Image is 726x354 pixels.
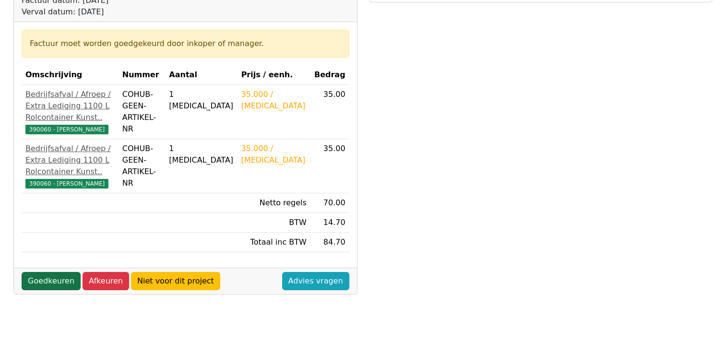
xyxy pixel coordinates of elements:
[25,179,108,189] span: 390060 - [PERSON_NAME]
[238,65,310,85] th: Prijs / eenh.
[310,233,349,252] td: 84.70
[119,65,166,85] th: Nummer
[241,143,307,166] div: 35.000 / [MEDICAL_DATA]
[25,143,115,189] a: Bedrijfsafval / Afroep / Extra Lediging 1100 L Rolcontainer Kunst..390060 - [PERSON_NAME]
[25,89,115,135] a: Bedrijfsafval / Afroep / Extra Lediging 1100 L Rolcontainer Kunst..390060 - [PERSON_NAME]
[25,125,108,134] span: 390060 - [PERSON_NAME]
[310,65,349,85] th: Bedrag
[310,193,349,213] td: 70.00
[25,143,115,177] div: Bedrijfsafval / Afroep / Extra Lediging 1100 L Rolcontainer Kunst..
[22,65,119,85] th: Omschrijving
[169,143,233,166] div: 1 [MEDICAL_DATA]
[310,139,349,193] td: 35.00
[238,193,310,213] td: Netto regels
[310,213,349,233] td: 14.70
[310,85,349,139] td: 35.00
[22,272,81,290] a: Goedkeuren
[238,233,310,252] td: Totaal inc BTW
[119,139,166,193] td: COHUB-GEEN-ARTIKEL-NR
[241,89,307,112] div: 35.000 / [MEDICAL_DATA]
[119,85,166,139] td: COHUB-GEEN-ARTIKEL-NR
[169,89,233,112] div: 1 [MEDICAL_DATA]
[25,89,115,123] div: Bedrijfsafval / Afroep / Extra Lediging 1100 L Rolcontainer Kunst..
[83,272,129,290] a: Afkeuren
[30,38,341,49] div: Factuur moet worden goedgekeurd door inkoper of manager.
[165,65,237,85] th: Aantal
[282,272,349,290] a: Advies vragen
[131,272,220,290] a: Niet voor dit project
[238,213,310,233] td: BTW
[22,6,214,18] div: Verval datum: [DATE]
